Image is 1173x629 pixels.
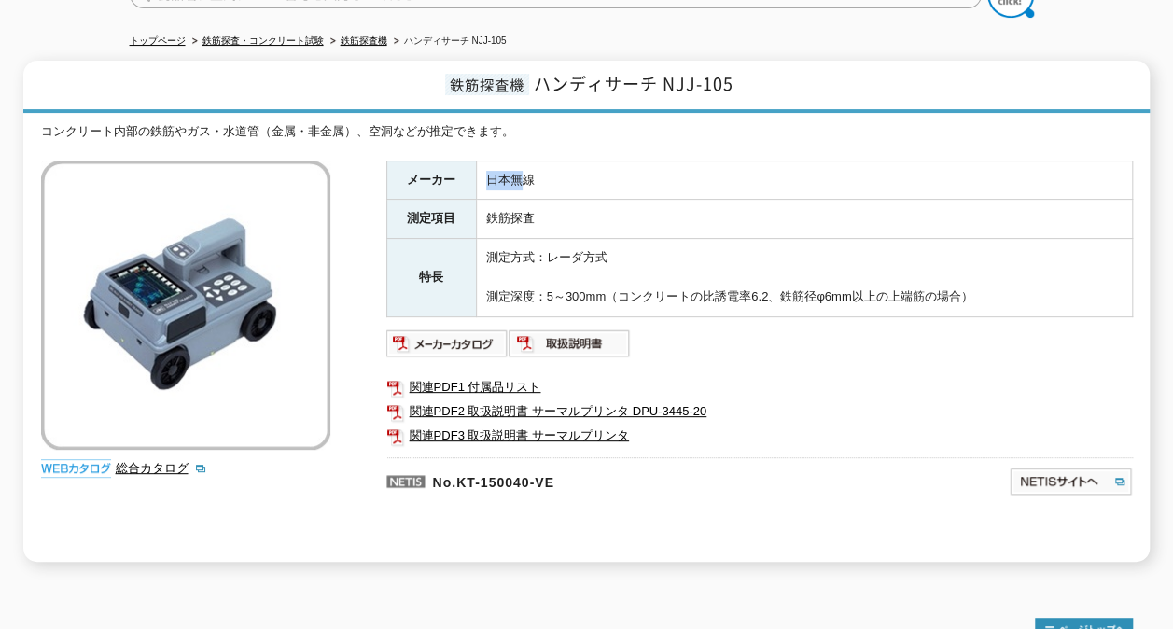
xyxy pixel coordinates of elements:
td: 鉄筋探査 [476,200,1132,239]
img: メーカーカタログ [386,328,509,358]
th: メーカー [386,161,476,200]
a: トップページ [130,35,186,46]
img: NETISサイトへ [1009,467,1133,496]
a: 関連PDF1 付属品リスト [386,375,1133,399]
th: 測定項目 [386,200,476,239]
img: webカタログ [41,459,111,478]
a: 取扱説明書 [509,341,631,355]
a: 鉄筋探査機 [341,35,387,46]
img: 取扱説明書 [509,328,631,358]
a: 鉄筋探査・コンクリート試験 [202,35,324,46]
p: No.KT-150040-VE [386,457,829,502]
th: 特長 [386,239,476,316]
a: 総合カタログ [116,461,207,475]
li: ハンディサーチ NJJ-105 [390,32,507,51]
a: 関連PDF3 取扱説明書 サーマルプリンタ [386,424,1133,448]
div: コンクリート内部の鉄筋やガス・水道管（金属・非金属）、空洞などが推定できます。 [41,122,1133,142]
span: ハンディサーチ NJJ-105 [534,71,733,96]
a: メーカーカタログ [386,341,509,355]
span: 鉄筋探査機 [445,74,529,95]
a: 関連PDF2 取扱説明書 サーマルプリンタ DPU-3445-20 [386,399,1133,424]
td: 日本無線 [476,161,1132,200]
td: 測定方式：レーダ方式 測定深度：5～300mm（コンクリートの比誘電率6.2、鉄筋径φ6mm以上の上端筋の場合） [476,239,1132,316]
img: ハンディサーチ NJJ-105 [41,161,330,450]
